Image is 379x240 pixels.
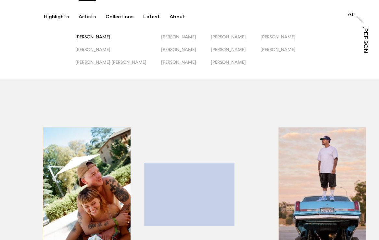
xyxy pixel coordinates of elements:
[106,14,133,20] div: Collections
[260,47,296,52] span: [PERSON_NAME]
[161,60,211,72] button: [PERSON_NAME]
[211,34,246,39] span: [PERSON_NAME]
[260,34,296,39] span: [PERSON_NAME]
[161,60,196,65] span: [PERSON_NAME]
[79,14,106,20] button: Artists
[161,47,196,52] span: [PERSON_NAME]
[260,34,310,47] button: [PERSON_NAME]
[75,60,161,72] button: [PERSON_NAME] [PERSON_NAME]
[361,26,368,53] a: [PERSON_NAME]
[211,47,246,52] span: [PERSON_NAME]
[211,47,260,60] button: [PERSON_NAME]
[170,14,185,20] div: About
[143,14,160,20] div: Latest
[161,47,211,60] button: [PERSON_NAME]
[75,34,161,47] button: [PERSON_NAME]
[211,60,246,65] span: [PERSON_NAME]
[363,26,368,76] div: [PERSON_NAME]
[347,12,354,19] a: At
[79,14,96,20] div: Artists
[161,34,196,39] span: [PERSON_NAME]
[170,14,195,20] button: About
[75,47,110,52] span: [PERSON_NAME]
[44,14,69,20] div: Highlights
[44,14,79,20] button: Highlights
[75,47,161,60] button: [PERSON_NAME]
[211,60,260,72] button: [PERSON_NAME]
[75,34,110,39] span: [PERSON_NAME]
[75,60,146,65] span: [PERSON_NAME] [PERSON_NAME]
[161,34,211,47] button: [PERSON_NAME]
[260,47,310,60] button: [PERSON_NAME]
[211,34,260,47] button: [PERSON_NAME]
[106,14,143,20] button: Collections
[143,14,170,20] button: Latest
